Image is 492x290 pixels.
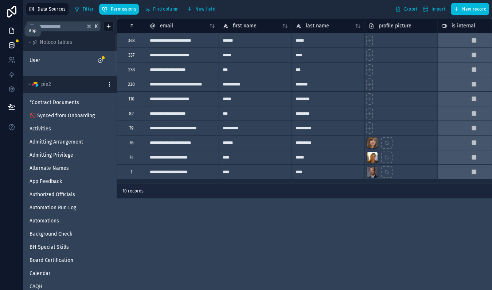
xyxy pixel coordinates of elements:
[30,138,96,146] a: Admitting Arrangement
[26,202,114,214] div: Automation Run Log
[26,79,104,89] button: Airtable Logopie2
[128,52,134,58] div: 337
[122,188,144,194] span: 10 records
[26,163,114,174] div: Alternate Names
[99,4,138,15] button: Permissions
[128,81,135,87] div: 230
[30,165,96,172] a: Alternate Names
[26,255,114,266] div: Board Certification
[404,7,417,12] span: Export
[195,7,215,12] span: New field
[160,22,173,30] span: email
[83,7,94,12] span: Filter
[30,244,69,251] span: BH Special Skills
[130,169,132,175] div: 1
[30,152,73,159] span: Admitting Privilege
[26,149,114,161] div: Admitting Privilege
[30,178,96,185] a: App Feedback
[26,110,114,122] div: 🚫 Synced from Onboarding
[30,125,51,133] span: Activities
[122,23,140,28] div: #
[26,97,114,108] div: *Contract Documents
[452,22,475,30] span: is internal
[26,241,114,253] div: BH Special Skills
[26,123,114,135] div: Activities
[393,3,420,15] button: Export
[30,204,76,211] span: Automation Run Log
[26,189,114,201] div: Authorized Officials
[30,178,62,185] span: App Feedback
[30,112,96,119] a: 🚫 Synced from Onboarding
[129,140,133,146] div: 76
[26,268,114,279] div: Calendar
[26,136,114,148] div: Admitting Arrangement
[30,257,73,264] span: Board Certification
[30,125,96,133] a: Activities
[26,3,69,15] button: Data Sources
[94,24,99,29] span: K
[26,37,109,47] button: Noloco tables
[26,176,114,187] div: App Feedback
[184,4,218,15] button: New field
[30,270,50,277] span: Calendar
[451,3,489,15] button: New record
[431,7,445,12] span: Import
[128,38,135,43] div: 348
[129,125,133,131] div: 79
[26,215,114,227] div: Automations
[30,138,83,146] span: Admitting Arrangement
[30,152,96,159] a: Admitting Privilege
[306,22,329,30] span: last name
[40,39,72,46] span: Noloco tables
[128,96,134,102] div: 110
[30,191,75,198] span: Authorized Officials
[99,4,141,15] a: Permissions
[379,22,411,30] span: profile picture
[30,217,59,225] span: Automations
[30,230,96,238] a: Background Check
[110,7,136,12] span: Permissions
[30,191,96,198] a: Authorized Officials
[29,28,36,34] div: App
[129,154,133,160] div: 74
[30,257,96,264] a: Board Certification
[26,228,114,240] div: Background Check
[30,57,40,64] span: User
[30,230,72,238] span: Background Check
[420,3,448,15] button: Import
[32,81,38,87] img: Airtable Logo
[26,55,114,66] div: User
[30,204,96,211] a: Automation Run Log
[30,165,69,172] span: Alternate Names
[30,270,96,277] a: Calendar
[153,7,179,12] span: Find column
[30,112,95,119] span: 🚫 Synced from Onboarding
[38,7,66,12] span: Data Sources
[462,7,487,12] span: New record
[41,81,51,88] span: pie2
[128,67,135,73] div: 233
[448,3,489,15] a: New record
[71,4,97,15] button: Filter
[30,217,96,225] a: Automations
[30,99,96,106] a: *Contract Documents
[129,111,134,117] div: 82
[233,22,257,30] span: first name
[30,57,89,64] a: User
[30,99,79,106] span: *Contract Documents
[142,4,181,15] button: Find column
[30,244,96,251] a: BH Special Skills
